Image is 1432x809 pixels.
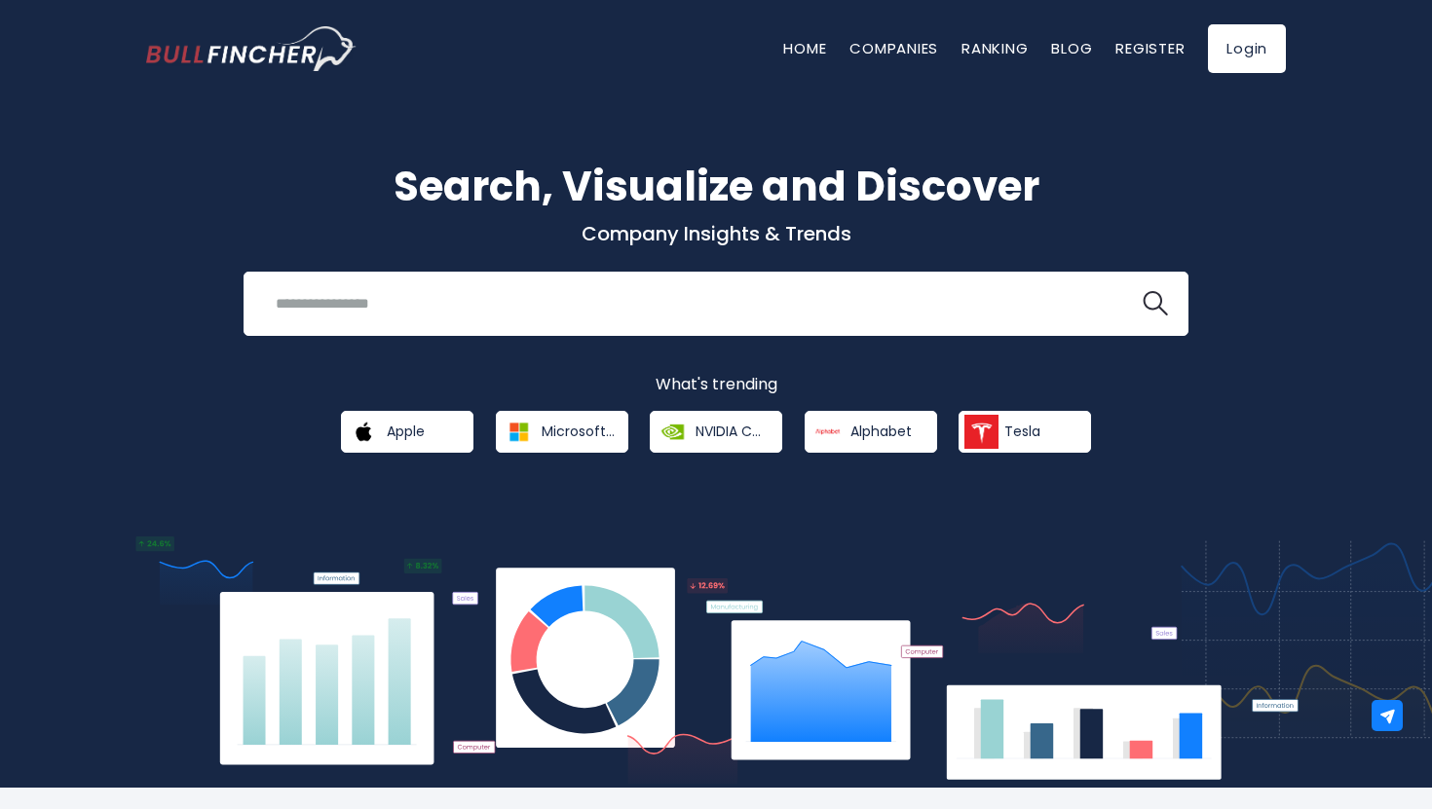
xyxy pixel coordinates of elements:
[146,26,357,71] img: Bullfincher logo
[146,156,1286,217] h1: Search, Visualize and Discover
[387,423,425,440] span: Apple
[650,411,782,453] a: NVIDIA Corporation
[146,26,356,71] a: Go to homepage
[1004,423,1040,440] span: Tesla
[959,411,1091,453] a: Tesla
[849,38,938,58] a: Companies
[341,411,473,453] a: Apple
[1051,38,1092,58] a: Blog
[1208,24,1286,73] a: Login
[1143,291,1168,316] img: search icon
[805,411,937,453] a: Alphabet
[696,423,769,440] span: NVIDIA Corporation
[146,375,1286,395] p: What's trending
[542,423,615,440] span: Microsoft Corporation
[1115,38,1185,58] a: Register
[496,411,628,453] a: Microsoft Corporation
[146,221,1286,246] p: Company Insights & Trends
[850,423,912,440] span: Alphabet
[783,38,826,58] a: Home
[961,38,1028,58] a: Ranking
